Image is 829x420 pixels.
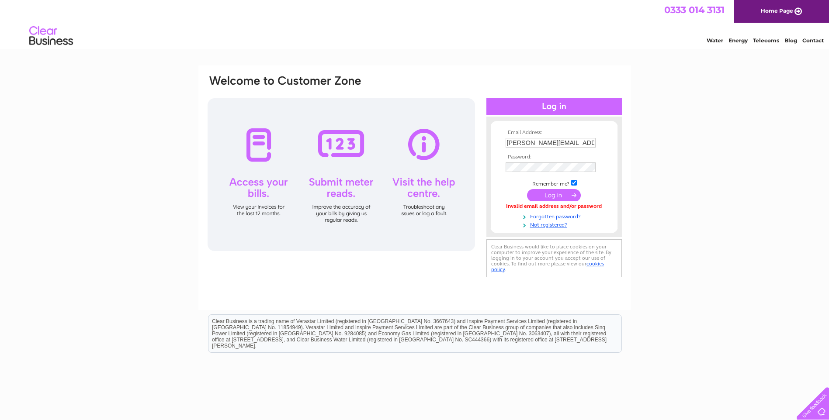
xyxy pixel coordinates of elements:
a: Contact [802,37,824,44]
input: Submit [527,189,581,201]
a: cookies policy [491,261,604,272]
th: Password: [503,154,605,160]
a: Water [707,37,723,44]
a: Not registered? [506,220,605,228]
td: Remember me? [503,179,605,187]
a: Energy [728,37,748,44]
a: Telecoms [753,37,779,44]
img: logo.png [29,23,73,49]
a: 0333 014 3131 [664,4,725,15]
a: Forgotten password? [506,212,605,220]
th: Email Address: [503,130,605,136]
div: Clear Business is a trading name of Verastar Limited (registered in [GEOGRAPHIC_DATA] No. 3667643... [208,5,621,42]
div: Invalid email address and/or password [506,203,603,210]
div: Clear Business would like to place cookies on your computer to improve your experience of the sit... [486,239,622,277]
a: Blog [784,37,797,44]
